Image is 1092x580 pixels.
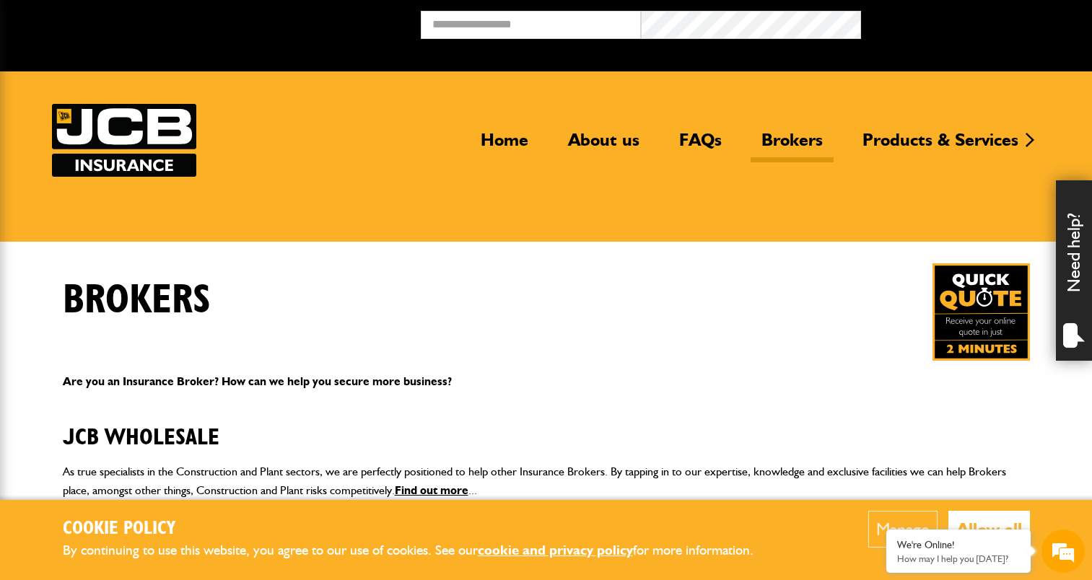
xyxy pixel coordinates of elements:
button: Allow all [948,511,1030,548]
p: By continuing to use this website, you agree to our use of cookies. See our for more information. [63,540,777,562]
img: JCB Insurance Services logo [52,104,196,177]
h1: Brokers [63,276,211,325]
img: Quick Quote [932,263,1030,361]
a: FAQs [668,129,733,162]
a: Brokers [751,129,834,162]
div: We're Online! [897,539,1020,551]
a: Home [470,129,539,162]
a: Products & Services [852,129,1029,162]
a: About us [557,129,650,162]
p: Are you an Insurance Broker? How can we help you secure more business? [63,372,1030,391]
a: Get your insurance quote in just 2-minutes [932,263,1030,361]
a: JCB Insurance Services [52,104,196,177]
h2: JCB Wholesale [63,402,1030,451]
button: Broker Login [861,11,1081,33]
button: Manage [868,511,938,548]
h2: Cookie Policy [63,518,777,540]
a: cookie and privacy policy [478,542,633,558]
p: As true specialists in the Construction and Plant sectors, we are perfectly positioned to help ot... [63,462,1030,499]
a: Find out more [395,483,468,497]
div: Need help? [1056,180,1092,361]
p: How may I help you today? [897,553,1020,564]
